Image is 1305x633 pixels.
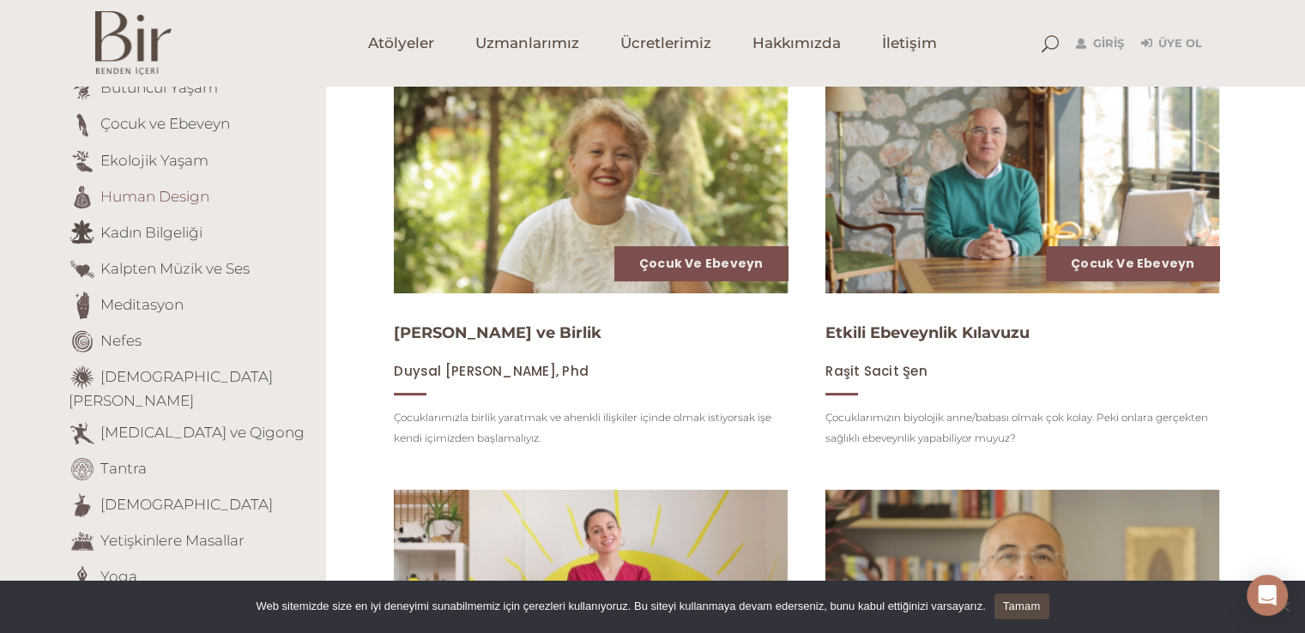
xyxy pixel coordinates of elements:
a: Çocuk ve Ebeveyn [639,255,763,272]
a: [DEMOGRAPHIC_DATA][PERSON_NAME] [69,367,273,409]
a: Tamam [994,594,1049,619]
a: Kadın Bilgeliği [100,223,202,240]
span: Hakkımızda [752,33,841,53]
a: Tantra [100,459,147,476]
a: Ekolojik Yaşam [100,151,208,168]
a: Nefes [100,331,142,348]
span: Web sitemizde size en iyi deneyimi sunabilmemiz için çerezleri kullanıyoruz. Bu siteyi kullanmaya... [256,598,985,615]
a: Çocuk ve Ebeveyn [1071,255,1194,272]
span: Duysal [PERSON_NAME], Phd [394,362,589,380]
a: Human Design [100,187,209,204]
span: Ücretlerimiz [620,33,711,53]
span: Uzmanlarımız [475,33,579,53]
a: Çocuk ve Ebeveyn [100,115,230,132]
a: [PERSON_NAME] ve Birlik [394,323,601,342]
p: Çocuklarımızla birlik yaratmak ve ahenkli ilişkiler içinde olmak istiyorsak işe kendi içimizden b... [394,407,788,449]
a: Etkili Ebeveynlik Kılavuzu [825,323,1030,342]
a: Bütüncül Yaşam [100,79,218,96]
a: Yetişkinlere Masallar [100,531,245,548]
span: Atölyeler [368,33,434,53]
a: Kalpten Müzik ve Ses [100,259,250,276]
a: Meditasyon [100,295,184,312]
a: [MEDICAL_DATA] ve Qigong [100,423,305,440]
a: Giriş [1076,33,1124,54]
span: İletişim [882,33,937,53]
a: Duysal [PERSON_NAME], Phd [394,363,589,379]
p: Çocuklarımızın biyolojik anne/babası olmak çok kolay. Peki onlara gerçekten sağlıklı ebeveynlik y... [825,407,1219,449]
a: Yoga [100,567,137,584]
a: Üye Ol [1141,33,1202,54]
div: Open Intercom Messenger [1247,575,1288,616]
span: Raşit Sacit Şen [825,362,927,380]
a: [DEMOGRAPHIC_DATA] [100,495,273,512]
a: Raşit Sacit Şen [825,363,927,379]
